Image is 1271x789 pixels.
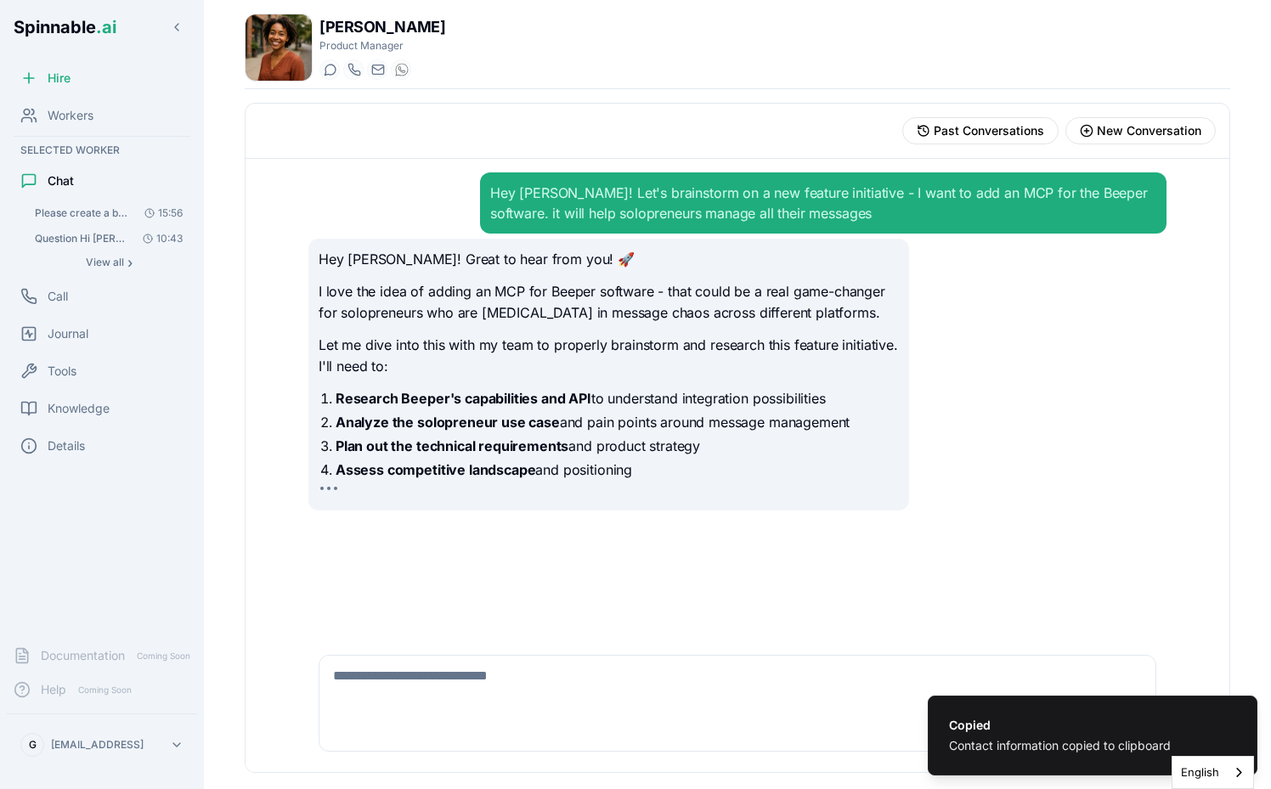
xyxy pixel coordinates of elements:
[48,400,110,417] span: Knowledge
[1172,757,1253,788] a: English
[27,227,190,251] button: Open conversation: Question Hi Taylor, Can you give me some information about Spinnable.ai? What ...
[1172,756,1254,789] div: Language
[41,681,66,698] span: Help
[86,256,124,269] span: View all
[319,39,445,53] p: Product Manager
[7,140,197,161] div: Selected Worker
[490,183,1156,223] div: Hey [PERSON_NAME]! Let's brainstorm on a new feature initiative - I want to add an MCP for the Be...
[391,59,411,80] button: WhatsApp
[48,325,88,342] span: Journal
[27,252,190,273] button: Show all conversations
[136,232,183,245] span: 10:43
[336,390,591,407] strong: Research Beeper's capabilities and API
[1172,756,1254,789] aside: Language selected: English
[1065,117,1216,144] button: Start new conversation
[14,17,116,37] span: Spinnable
[246,14,312,81] img: Taylor Mitchell
[319,281,899,324] p: I love the idea of adding an MCP for Beeper software - that could be a real game-changer for solo...
[48,107,93,124] span: Workers
[395,63,409,76] img: WhatsApp
[48,70,71,87] span: Hire
[949,717,1171,734] div: Copied
[27,201,190,225] button: Open conversation: Please create a bug on Notion. The /list command on whatsapp is not working. I...
[138,206,183,220] span: 15:56
[41,647,125,664] span: Documentation
[35,232,131,245] span: Question Hi Taylor, Can you give me some information about Spinnable.ai? What does the produ...: ...
[35,206,131,220] span: Please create a bug on Notion. The /list command on whatsapp is not working. It impacted an alpha...
[1097,122,1201,139] span: New Conversation
[132,648,195,664] span: Coming Soon
[51,738,144,752] p: [EMAIL_ADDRESS]
[934,122,1044,139] span: Past Conversations
[902,117,1059,144] button: View past conversations
[336,459,899,480] li: and positioning
[48,363,76,380] span: Tools
[14,728,190,762] button: G[EMAIL_ADDRESS]
[336,412,899,432] li: and pain points around message management
[319,249,899,271] p: Hey [PERSON_NAME]! Great to hear from you! 🚀
[367,59,387,80] button: Send email to taylor.mitchell@getspinnable.ai
[48,172,74,189] span: Chat
[336,461,536,478] strong: Assess competitive landscape
[336,414,560,431] strong: Analyze the solopreneur use case
[319,15,445,39] h1: [PERSON_NAME]
[319,59,340,80] button: Start a chat with Taylor Mitchell
[127,256,133,269] span: ›
[336,437,568,454] strong: Plan out the technical requirements
[48,288,68,305] span: Call
[29,738,37,752] span: G
[96,17,116,37] span: .ai
[48,437,85,454] span: Details
[343,59,364,80] button: Start a call with Taylor Mitchell
[336,388,899,409] li: to understand integration possibilities
[319,335,899,378] p: Let me dive into this with my team to properly brainstorm and research this feature initiative. I...
[949,737,1171,754] div: Contact information copied to clipboard
[336,436,899,456] li: and product strategy
[73,682,137,698] span: Coming Soon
